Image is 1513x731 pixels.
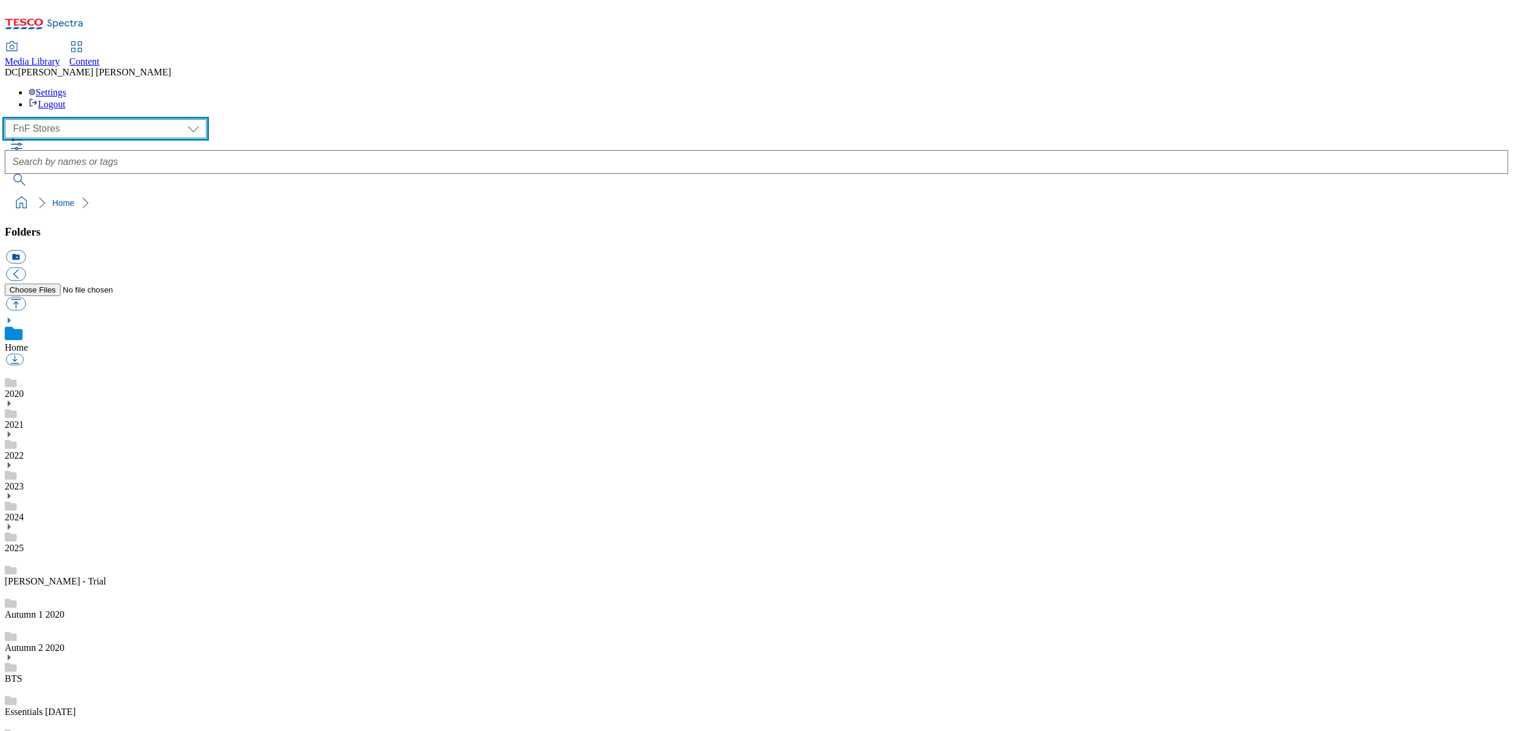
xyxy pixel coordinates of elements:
span: DC [5,67,18,77]
input: Search by names or tags [5,150,1508,174]
a: 2020 [5,389,24,399]
a: Content [69,42,100,67]
a: [PERSON_NAME] - Trial [5,576,106,586]
a: Home [5,342,28,352]
a: 2024 [5,512,24,522]
span: Media Library [5,56,60,66]
a: home [12,193,31,212]
a: 2021 [5,419,24,430]
span: [PERSON_NAME] [PERSON_NAME] [18,67,171,77]
nav: breadcrumb [5,192,1508,214]
a: Media Library [5,42,60,67]
a: Autumn 1 2020 [5,609,64,619]
a: Logout [28,99,65,109]
a: 2022 [5,450,24,460]
a: Essentials [DATE] [5,707,76,717]
a: Settings [28,87,66,97]
h3: Folders [5,225,1508,239]
a: Home [52,198,74,208]
a: 2025 [5,543,24,553]
a: Autumn 2 2020 [5,643,64,653]
span: Content [69,56,100,66]
a: BTS [5,673,22,684]
a: 2023 [5,481,24,491]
